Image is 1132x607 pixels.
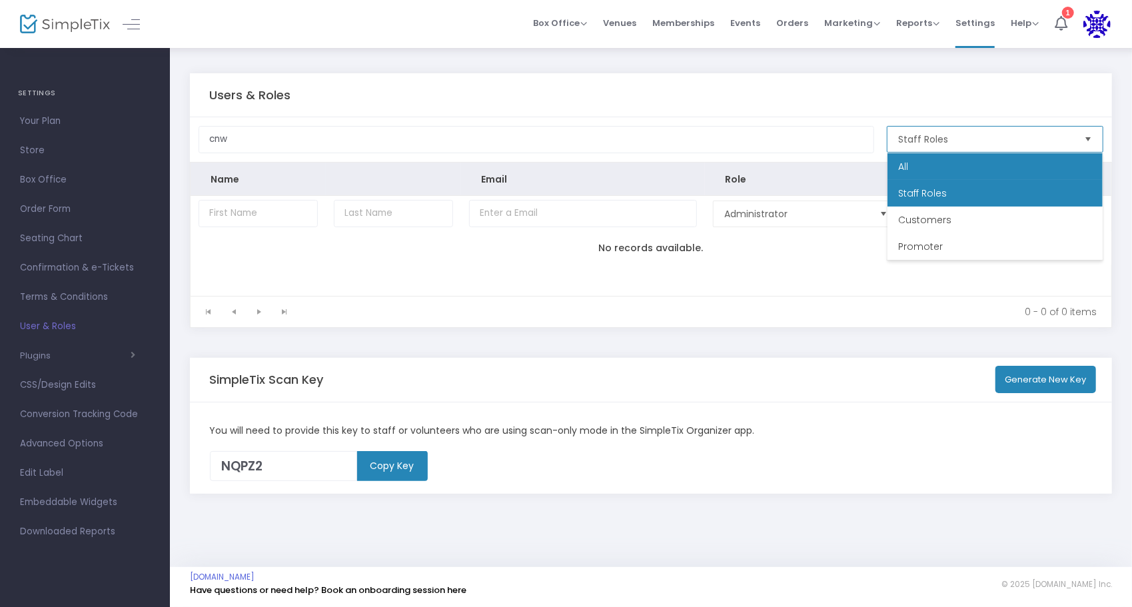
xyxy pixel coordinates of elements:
[20,464,150,482] span: Edit Label
[203,424,1099,438] div: You will need to provide this key to staff or volunteers who are using scan-only mode in the Simp...
[469,200,697,227] input: Enter a Email
[776,6,808,40] span: Orders
[20,350,135,361] button: Plugins
[1001,579,1112,590] span: © 2025 [DOMAIN_NAME] Inc.
[898,160,908,173] span: All
[898,133,1073,146] span: Staff Roles
[18,80,152,107] h4: SETTINGS
[209,372,323,387] h5: SimpleTix Scan Key
[461,163,705,196] th: Email
[874,201,893,227] button: Select
[898,187,947,200] span: Staff Roles
[533,17,587,29] span: Box Office
[20,435,150,452] span: Advanced Options
[1062,7,1074,19] div: 1
[652,6,714,40] span: Memberships
[1011,17,1039,29] span: Help
[191,163,326,196] th: Name
[199,126,874,153] input: Search by name or email
[20,289,150,306] span: Terms & Conditions
[705,163,908,196] th: Role
[824,17,880,29] span: Marketing
[20,113,150,130] span: Your Plan
[20,259,150,277] span: Confirmation & e-Tickets
[603,6,636,40] span: Venues
[20,171,150,189] span: Box Office
[20,230,150,247] span: Seating Chart
[191,231,1111,265] td: No records available.
[995,366,1097,393] button: Generate New Key
[1079,127,1097,152] button: Select
[20,142,150,159] span: Store
[955,6,995,40] span: Settings
[20,523,150,540] span: Downloaded Reports
[306,305,1097,318] kendo-pager-info: 0 - 0 of 0 items
[898,213,951,227] span: Customers
[898,240,943,253] span: Promoter
[209,88,290,103] h5: Users & Roles
[20,376,150,394] span: CSS/Design Edits
[334,200,453,227] input: Last Name
[199,200,318,227] input: First Name
[20,318,150,335] span: User & Roles
[730,6,760,40] span: Events
[190,572,255,582] a: [DOMAIN_NAME]
[20,494,150,511] span: Embeddable Widgets
[724,207,867,221] span: Administrator
[20,201,150,218] span: Order Form
[190,584,466,596] a: Have questions or need help? Book an onboarding session here
[191,163,1111,296] div: Data table
[896,17,939,29] span: Reports
[20,406,150,423] span: Conversion Tracking Code
[357,451,428,481] m-button: Copy Key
